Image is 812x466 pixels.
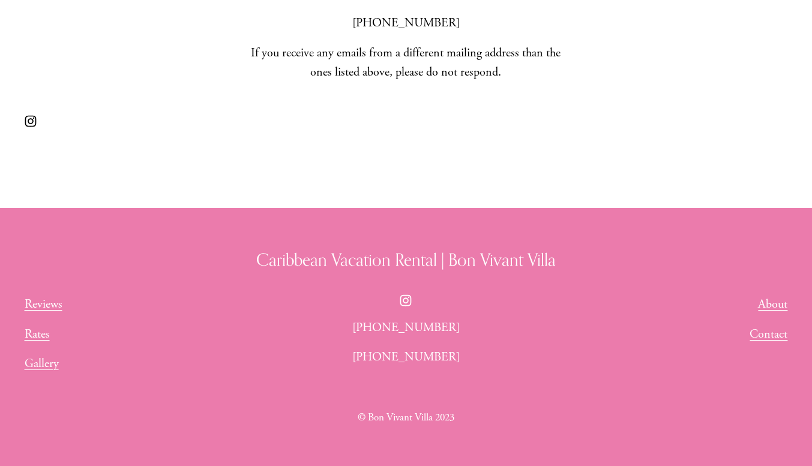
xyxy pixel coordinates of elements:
p: [PHONE_NUMBER] [313,347,499,366]
a: Contact [750,324,787,344]
p: [PHONE_NUMBER] [249,13,564,32]
h3: Caribbean Vacation Rental | Bon Vivant Villa [25,248,788,272]
a: Instagram [25,115,37,127]
a: About [758,294,787,314]
p: If you receive any emails from a different mailing address than the ones listed above, please do ... [249,43,564,82]
p: [PHONE_NUMBER] [313,318,499,337]
a: Gallery [25,354,59,373]
p: © Bon Vivant Villa 2023 [313,410,499,426]
a: Instagram [400,294,412,306]
a: Reviews [25,294,62,314]
a: Rates [25,324,50,344]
